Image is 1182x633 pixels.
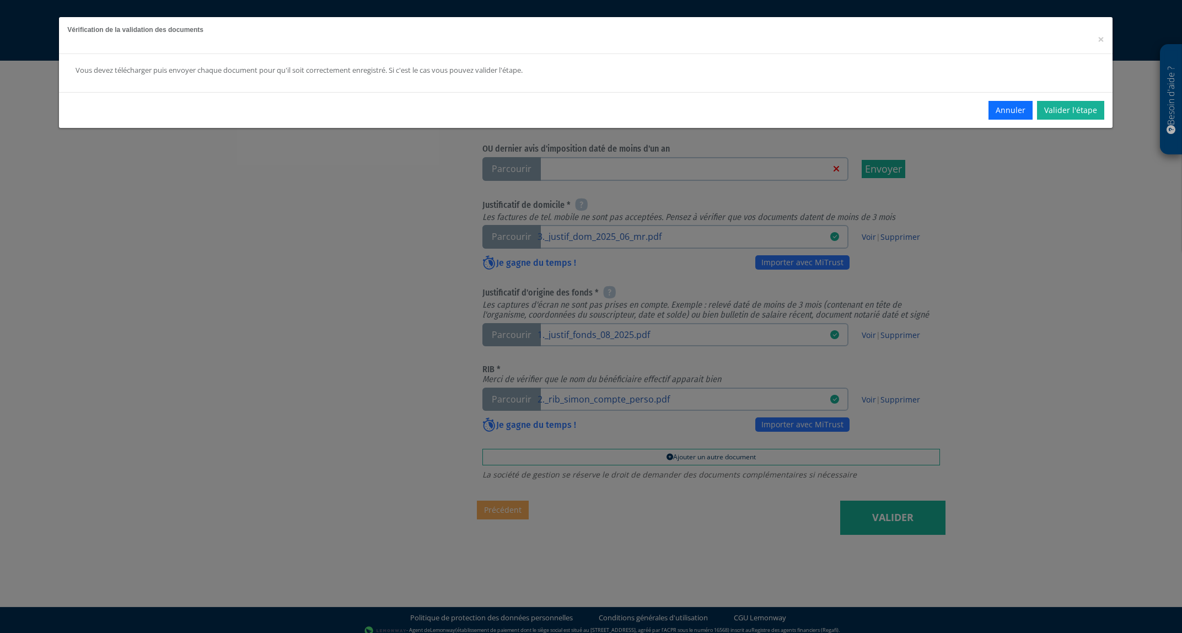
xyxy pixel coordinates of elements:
div: Vous devez télécharger puis envoyer chaque document pour qu'il soit correctement enregistré. Si c... [76,65,891,76]
button: Close [1098,34,1104,45]
a: Valider l'étape [1037,101,1104,120]
h5: Vérification de la validation des documents [67,25,1104,35]
p: Besoin d'aide ? [1165,50,1178,149]
button: Annuler [988,101,1033,120]
span: × [1098,31,1104,47]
